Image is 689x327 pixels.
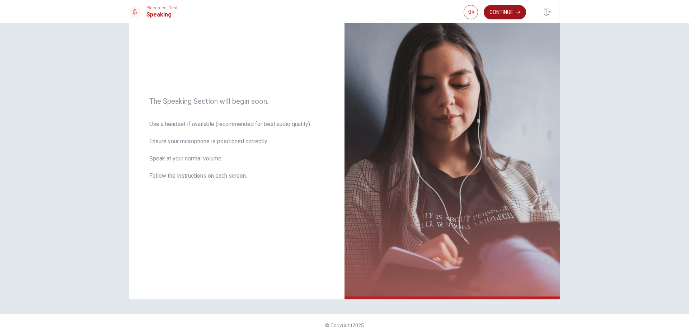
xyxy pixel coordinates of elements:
[146,10,178,19] h1: Speaking
[149,120,324,189] span: Use a headset if available (recommended for best audio quality). Ensure your microphone is positi...
[149,97,324,106] span: The Speaking Section will begin soon.
[484,5,526,19] button: Continue
[146,5,178,10] span: Placement Test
